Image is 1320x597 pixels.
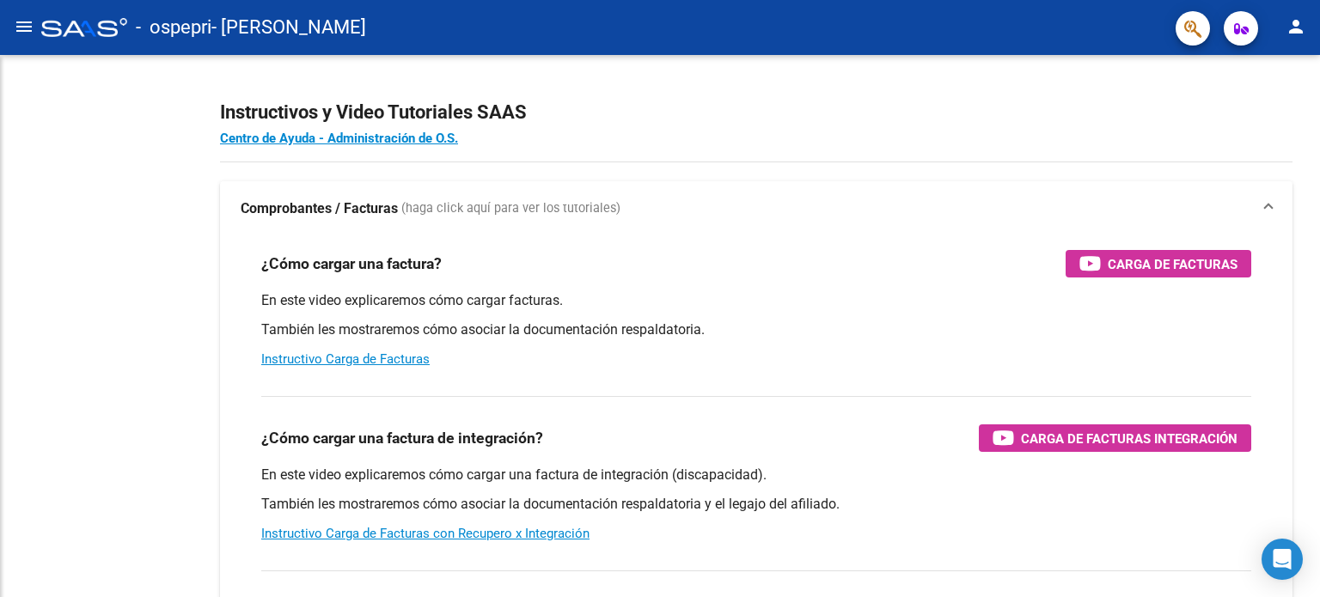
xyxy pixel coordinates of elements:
span: Carga de Facturas [1108,253,1237,275]
p: En este video explicaremos cómo cargar una factura de integración (discapacidad). [261,466,1251,484]
span: - ospepri [136,9,211,46]
p: En este video explicaremos cómo cargar facturas. [261,291,1251,310]
div: Open Intercom Messenger [1262,539,1303,580]
strong: Comprobantes / Facturas [241,199,398,218]
h3: ¿Cómo cargar una factura? [261,252,442,276]
a: Instructivo Carga de Facturas [261,351,430,367]
button: Carga de Facturas [1066,250,1251,277]
span: - [PERSON_NAME] [211,9,366,46]
h2: Instructivos y Video Tutoriales SAAS [220,96,1292,129]
mat-icon: person [1286,16,1306,37]
button: Carga de Facturas Integración [979,424,1251,452]
h3: ¿Cómo cargar una factura de integración? [261,426,543,450]
mat-expansion-panel-header: Comprobantes / Facturas (haga click aquí para ver los tutoriales) [220,181,1292,236]
span: Carga de Facturas Integración [1021,428,1237,449]
a: Instructivo Carga de Facturas con Recupero x Integración [261,526,590,541]
mat-icon: menu [14,16,34,37]
p: También les mostraremos cómo asociar la documentación respaldatoria y el legajo del afiliado. [261,495,1251,514]
a: Centro de Ayuda - Administración de O.S. [220,131,458,146]
p: También les mostraremos cómo asociar la documentación respaldatoria. [261,320,1251,339]
span: (haga click aquí para ver los tutoriales) [401,199,620,218]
